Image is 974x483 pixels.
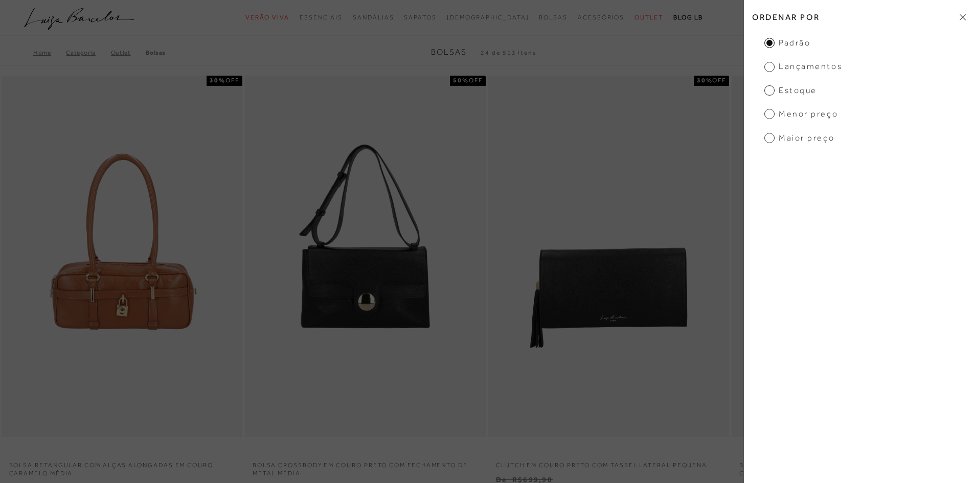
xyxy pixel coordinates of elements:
a: Home [33,49,66,56]
a: categoryNavScreenReaderText [404,8,436,27]
a: Bolsas [146,49,166,56]
strong: 30% [697,77,713,84]
a: categoryNavScreenReaderText [578,8,624,27]
a: BOLSA ESTRUTURADA COM ALÇA DE MÃO E CROSSBODY EM COURO CROCO PRETO PEQUENA [732,455,972,478]
span: [DEMOGRAPHIC_DATA] [447,14,529,21]
span: Lançamentos [764,61,842,72]
img: BOLSA RETANGULAR COM ALÇAS ALONGADAS EM COURO CARAMELO MÉDIA [3,77,241,435]
a: BOLSA RETANGULAR COM ALÇAS ALONGADAS EM COURO CARAMELO MÉDIA [2,455,242,478]
a: BLOG LB [673,8,703,27]
a: BOLSA CROSSBODY EM COURO PRETO COM FECHAMENTO DE METAL MÉDIA [245,455,486,478]
a: Categoria [66,49,110,56]
a: BOLSA RETANGULAR COM ALÇAS ALONGADAS EM COURO CARAMELO MÉDIA BOLSA RETANGULAR COM ALÇAS ALONGADAS... [3,77,241,435]
span: OFF [225,77,239,84]
span: Menor preço [764,108,838,120]
span: Verão Viva [245,14,289,21]
a: BOLSA CROSSBODY EM COURO PRETO COM FECHAMENTO DE METAL MÉDIA BOLSA CROSSBODY EM COURO PRETO COM F... [246,77,485,435]
span: Sandálias [353,14,394,21]
span: Maior preço [764,132,834,144]
img: BOLSA ESTRUTURADA COM ALÇA DE MÃO E CROSSBODY EM COURO CROCO PRETO PEQUENA [733,77,971,435]
a: categoryNavScreenReaderText [300,8,343,27]
span: BLOG LB [673,14,703,21]
span: Sapatos [404,14,436,21]
strong: 50% [453,77,469,84]
a: categoryNavScreenReaderText [635,8,663,27]
a: CLUTCH EM COURO PRETO COM TASSEL LATERAL PEQUENA [488,455,729,470]
span: 24 de 513 itens [481,49,537,56]
span: OFF [712,77,726,84]
span: Acessórios [578,14,624,21]
img: CLUTCH EM COURO PRETO COM TASSEL LATERAL PEQUENA [489,77,728,435]
a: categoryNavScreenReaderText [245,8,289,27]
a: categoryNavScreenReaderText [353,8,394,27]
img: BOLSA CROSSBODY EM COURO PRETO COM FECHAMENTO DE METAL MÉDIA [246,77,485,435]
span: Bolsas [539,14,568,21]
a: noSubCategoriesText [447,8,529,27]
a: categoryNavScreenReaderText [539,8,568,27]
strong: 30% [210,77,225,84]
span: Essenciais [300,14,343,21]
span: Bolsas [431,48,467,57]
span: Estoque [764,85,817,96]
a: CLUTCH EM COURO PRETO COM TASSEL LATERAL PEQUENA CLUTCH EM COURO PRETO COM TASSEL LATERAL PEQUENA [489,77,728,435]
span: Padrão [764,37,810,49]
a: BOLSA ESTRUTURADA COM ALÇA DE MÃO E CROSSBODY EM COURO CROCO PRETO PEQUENA BOLSA ESTRUTURADA COM ... [733,77,971,435]
a: Outlet [111,49,146,56]
span: Outlet [635,14,663,21]
h2: Ordenar por [744,5,974,29]
span: OFF [469,77,483,84]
